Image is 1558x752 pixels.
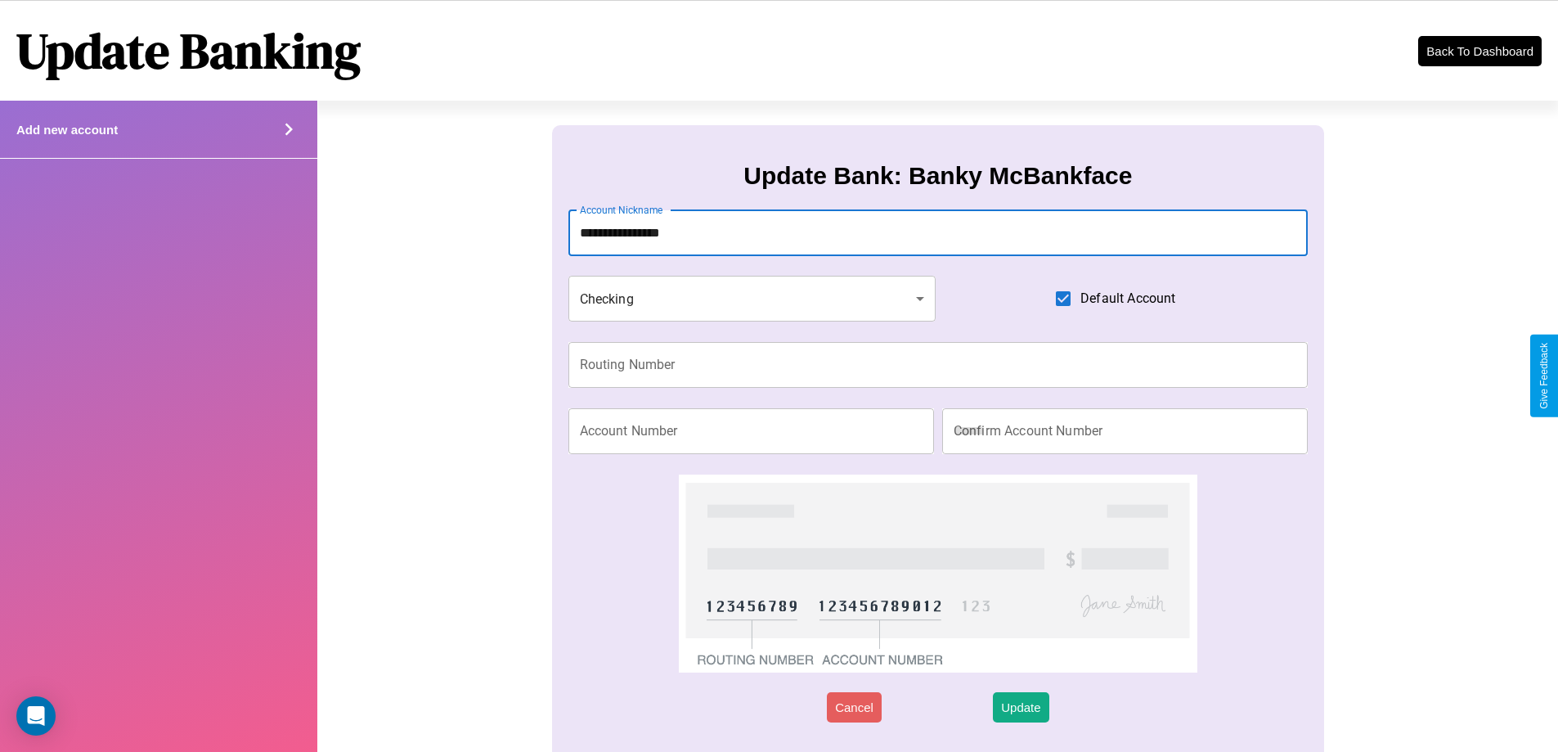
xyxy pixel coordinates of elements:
span: Default Account [1080,289,1175,308]
h1: Update Banking [16,17,361,84]
img: check [679,475,1197,673]
div: Open Intercom Messenger [16,696,56,736]
button: Update [993,692,1048,723]
button: Back To Dashboard [1418,36,1542,66]
button: Cancel [827,692,882,723]
h3: Update Bank: Banky McBankface [743,162,1132,190]
label: Account Nickname [580,203,663,217]
div: Checking [568,276,936,322]
h4: Add new account [16,123,118,137]
div: Give Feedback [1538,343,1550,409]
